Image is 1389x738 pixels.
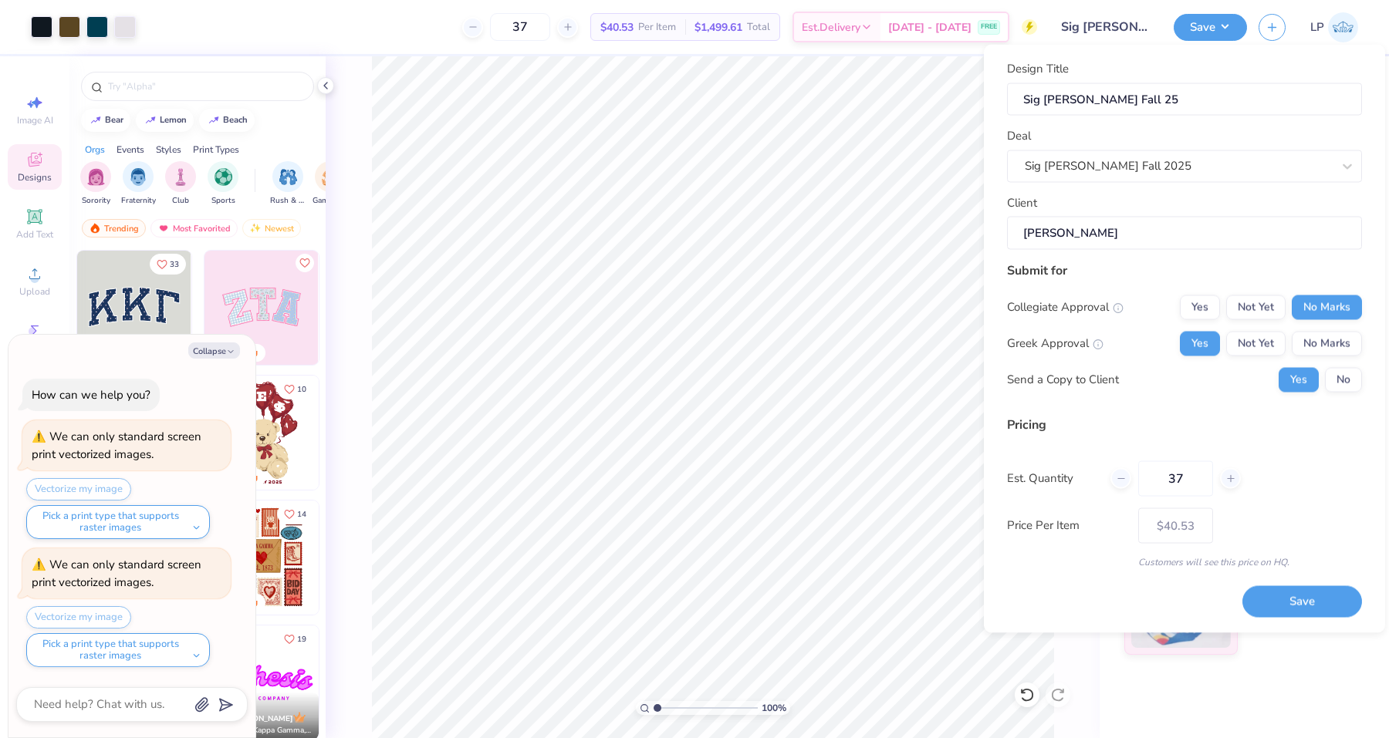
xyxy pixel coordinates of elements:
button: filter button [313,161,348,207]
label: Deal [1007,127,1031,145]
span: Per Item [638,19,676,35]
button: Like [296,254,314,272]
input: – – [490,13,550,41]
div: filter for Sports [208,161,238,207]
img: 9980f5e8-e6a1-4b4a-8839-2b0e9349023c [204,251,319,365]
label: Design Title [1007,60,1069,78]
button: Like [150,254,186,275]
div: Print Types [193,143,239,157]
span: 33 [170,261,179,268]
img: Lauren Pevec [1328,12,1358,42]
a: LP [1310,12,1358,42]
span: Game Day [313,195,348,207]
img: topCreatorCrown.gif [293,711,306,723]
img: 587403a7-0594-4a7f-b2bd-0ca67a3ff8dd [204,376,319,490]
button: Pick a print type that supports raster images [26,505,210,539]
span: 14 [297,511,306,518]
div: Orgs [85,143,105,157]
button: Save [1174,14,1247,41]
input: Try "Alpha" [106,79,304,94]
div: Collegiate Approval [1007,298,1124,316]
div: Pricing [1007,415,1362,433]
img: Sports Image [215,168,232,186]
button: Yes [1180,331,1220,356]
img: 6de2c09e-6ade-4b04-8ea6-6dac27e4729e [204,500,319,615]
label: Client [1007,194,1037,211]
button: Yes [1279,367,1319,392]
span: Sports [211,195,235,207]
div: filter for Rush & Bid [270,161,306,207]
div: Newest [242,219,301,238]
span: 10 [297,386,306,393]
div: Events [117,143,144,157]
div: beach [223,116,248,124]
button: Like [277,504,313,524]
img: e74243e0-e378-47aa-a400-bc6bcb25063a [318,376,432,490]
span: Total [747,19,770,35]
div: lemon [160,116,187,124]
img: Sorority Image [87,168,105,186]
div: Styles [156,143,181,157]
button: No [1325,367,1362,392]
img: 5ee11766-d822-42f5-ad4e-763472bf8dcf [318,251,432,365]
button: filter button [270,161,306,207]
button: Yes [1180,295,1220,319]
button: bear [81,109,130,132]
button: Not Yet [1226,295,1286,319]
span: Fraternity [121,195,156,207]
span: Designs [18,171,52,184]
button: beach [199,109,255,132]
span: Club [172,195,189,207]
div: Greek Approval [1007,335,1103,352]
img: Game Day Image [322,168,340,186]
button: Not Yet [1226,331,1286,356]
div: bear [105,116,123,124]
input: e.g. Ethan Linker [1007,217,1362,250]
button: Pick a print type that supports raster images [26,633,210,667]
span: Rush & Bid [270,195,306,207]
img: trend_line.gif [90,116,102,125]
div: Submit for [1007,261,1362,279]
span: Kappa Kappa Gamma, [GEOGRAPHIC_DATA][US_STATE] [229,725,313,736]
div: Most Favorited [150,219,238,238]
span: 100 % [762,701,786,715]
button: Save [1242,586,1362,618]
button: filter button [121,161,156,207]
img: Rush & Bid Image [279,168,297,186]
button: filter button [80,161,111,207]
span: Sorority [82,195,110,207]
button: Collapse [188,342,240,359]
div: filter for Club [165,161,196,207]
button: Like [277,379,313,399]
span: Add Text [16,228,53,241]
span: Est. Delivery [802,19,860,35]
img: edfb13fc-0e43-44eb-bea2-bf7fc0dd67f9 [191,251,305,365]
span: Image AI [17,114,53,126]
div: filter for Sorority [80,161,111,207]
span: $40.53 [600,19,634,35]
label: Price Per Item [1007,517,1127,534]
div: filter for Game Day [313,161,348,207]
button: Like [277,628,313,649]
div: How can we help you? [32,387,150,403]
button: filter button [208,161,238,207]
button: filter button [165,161,196,207]
button: No Marks [1292,295,1362,319]
div: Customers will see this price on HQ. [1007,554,1362,568]
span: [DATE] - [DATE] [888,19,972,35]
img: trend_line.gif [208,116,220,125]
img: Club Image [172,168,189,186]
input: – – [1138,460,1213,496]
div: filter for Fraternity [121,161,156,207]
div: Send a Copy to Client [1007,371,1119,389]
img: trending.gif [89,223,101,234]
img: Fraternity Image [130,168,147,186]
button: lemon [136,109,194,132]
span: LP [1310,19,1324,36]
img: b0e5e834-c177-467b-9309-b33acdc40f03 [318,500,432,615]
span: 19 [297,635,306,643]
label: Est. Quantity [1007,470,1099,487]
img: 3b9aba4f-e317-4aa7-a679-c95a879539bd [77,251,191,365]
div: We can only standard screen print vectorized images. [32,429,201,462]
span: FREE [981,22,997,32]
